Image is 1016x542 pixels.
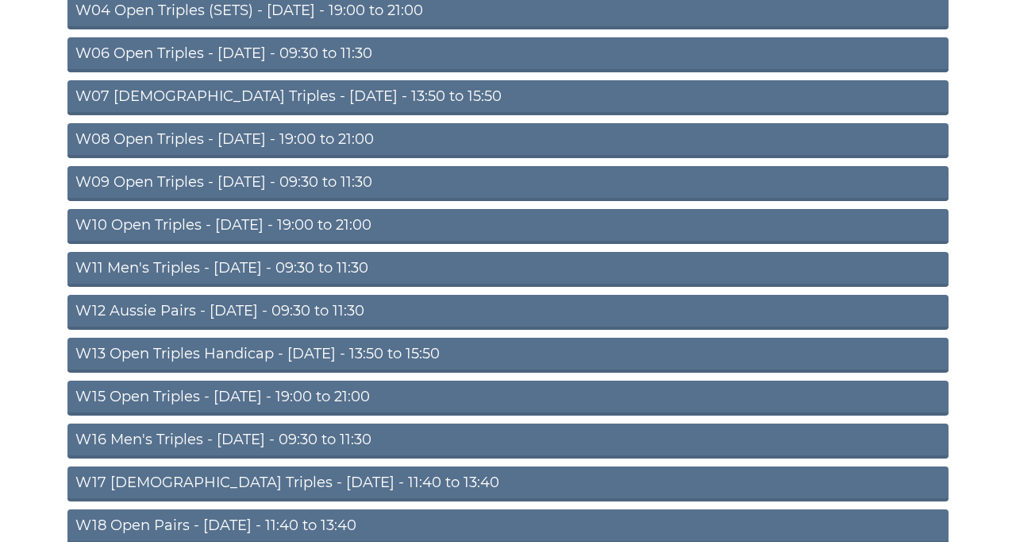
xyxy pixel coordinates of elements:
a: W07 [DEMOGRAPHIC_DATA] Triples - [DATE] - 13:50 to 15:50 [67,80,949,115]
a: W10 Open Triples - [DATE] - 19:00 to 21:00 [67,209,949,244]
a: W09 Open Triples - [DATE] - 09:30 to 11:30 [67,166,949,201]
a: W15 Open Triples - [DATE] - 19:00 to 21:00 [67,381,949,416]
a: W17 [DEMOGRAPHIC_DATA] Triples - [DATE] - 11:40 to 13:40 [67,467,949,501]
a: W11 Men's Triples - [DATE] - 09:30 to 11:30 [67,252,949,287]
a: W06 Open Triples - [DATE] - 09:30 to 11:30 [67,37,949,72]
a: W13 Open Triples Handicap - [DATE] - 13:50 to 15:50 [67,338,949,373]
a: W08 Open Triples - [DATE] - 19:00 to 21:00 [67,123,949,158]
a: W16 Men's Triples - [DATE] - 09:30 to 11:30 [67,424,949,459]
a: W12 Aussie Pairs - [DATE] - 09:30 to 11:30 [67,295,949,330]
